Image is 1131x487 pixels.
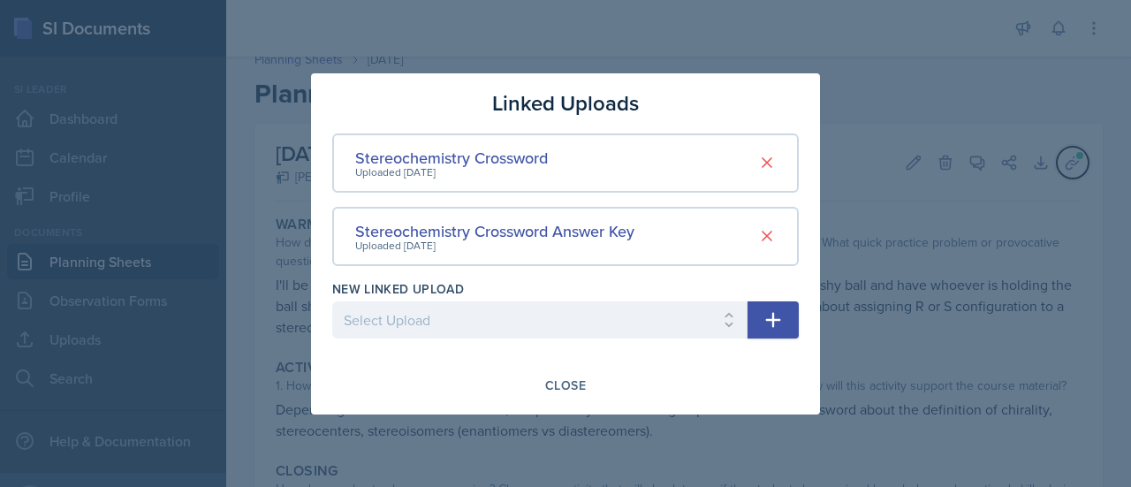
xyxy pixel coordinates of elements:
h3: Linked Uploads [492,88,639,119]
div: Stereochemistry Crossword [355,146,548,170]
div: Close [545,378,586,392]
label: New Linked Upload [332,280,464,298]
div: Stereochemistry Crossword Answer Key [355,219,634,243]
div: Uploaded [DATE] [355,164,548,180]
div: Uploaded [DATE] [355,238,634,254]
button: Close [534,370,597,400]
